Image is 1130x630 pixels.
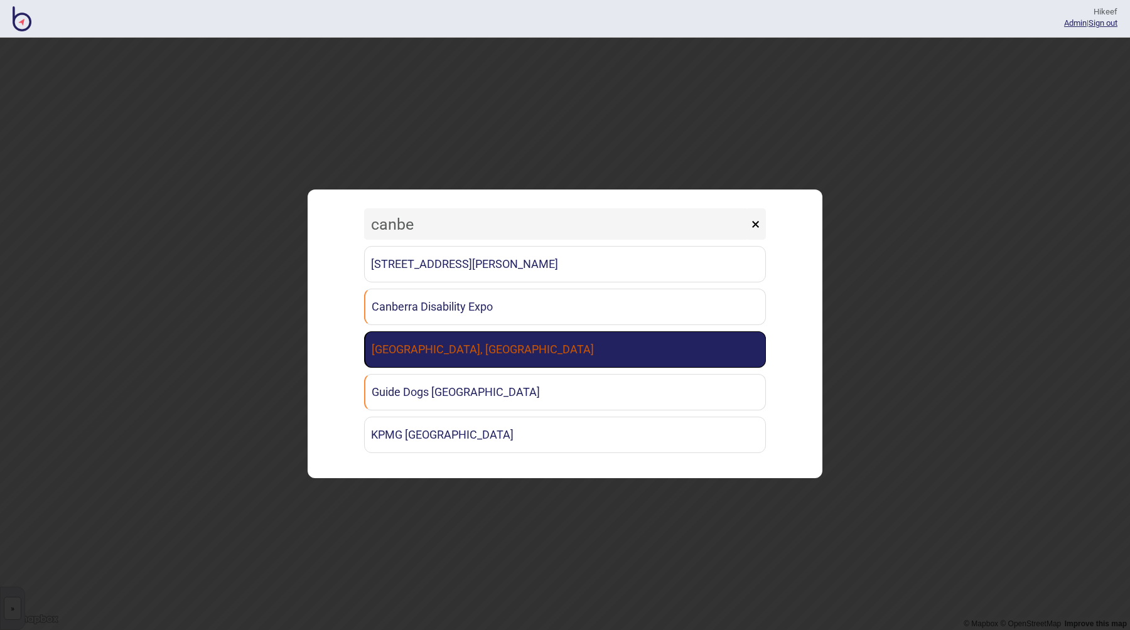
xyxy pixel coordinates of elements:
a: Canberra Disability Expo [364,289,766,325]
img: BindiMaps CMS [13,6,31,31]
a: Guide Dogs [GEOGRAPHIC_DATA] [364,374,766,410]
a: Admin [1064,18,1087,28]
a: KPMG [GEOGRAPHIC_DATA] [364,417,766,453]
span: | [1064,18,1089,28]
button: Sign out [1089,18,1117,28]
a: [GEOGRAPHIC_DATA], [GEOGRAPHIC_DATA] [364,331,766,368]
a: [STREET_ADDRESS][PERSON_NAME] [364,246,766,282]
input: Search locations by tag + name [364,208,748,240]
button: × [745,208,766,240]
div: Hi keef [1064,6,1117,18]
